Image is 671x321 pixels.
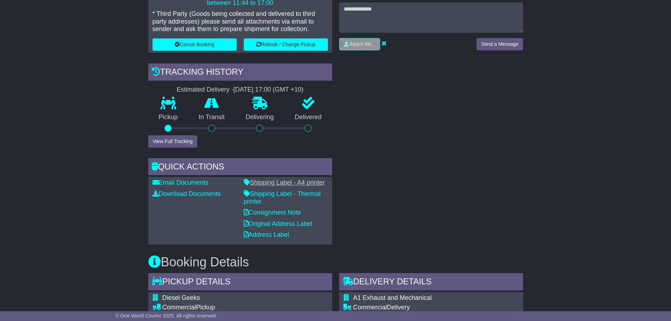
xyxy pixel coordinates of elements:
div: Quick Actions [148,158,332,177]
a: Address Label [244,231,289,238]
a: Shipping Label - A4 printer [244,179,325,186]
p: Pickup [148,113,188,121]
p: Delivered [284,113,332,121]
div: Delivery Details [339,273,523,292]
button: View Full Tracking [148,135,197,148]
span: Commercial [162,304,196,311]
button: Send a Message [477,38,523,50]
div: Pickup [162,304,322,311]
button: Rebook / Change Pickup [244,38,328,51]
button: Cancel Booking [153,38,237,51]
a: Email Documents [153,179,209,186]
span: Commercial [353,304,387,311]
p: Delivering [235,113,285,121]
div: Delivery [353,304,489,311]
p: * Third Party (Goods being collected and delivered to third party addresses) please send all atta... [153,10,328,33]
span: Diesel Geeks [162,294,200,301]
a: Shipping Label - Thermal printer [244,190,321,205]
div: Tracking history [148,63,332,82]
a: Original Address Label [244,220,312,227]
h3: Booking Details [148,255,523,269]
span: © One World Courier 2025. All rights reserved. [116,313,217,319]
p: In Transit [188,113,235,121]
a: Consignment Note [244,209,301,216]
div: Estimated Delivery - [148,86,332,94]
div: Pickup Details [148,273,332,292]
span: A1 Exhaust and Mechanical [353,294,432,301]
div: [DATE] 17:00 (GMT +10) [234,86,304,94]
a: Download Documents [153,190,221,197]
